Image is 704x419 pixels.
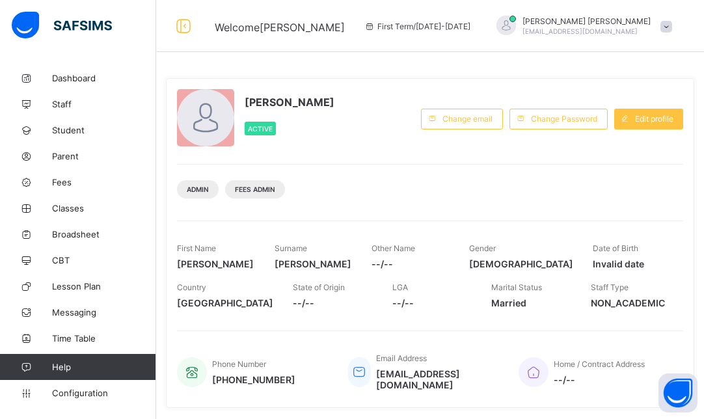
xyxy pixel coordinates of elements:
span: --/-- [554,374,645,385]
span: [PERSON_NAME] [275,258,353,269]
span: Student [52,125,156,135]
span: Invalid date [593,258,671,269]
span: [PERSON_NAME] [177,258,255,269]
span: Messaging [52,307,156,318]
span: Broadsheet [52,229,156,239]
span: Configuration [52,388,156,398]
span: --/-- [372,258,450,269]
span: session/term information [364,21,470,31]
span: Date of Birth [593,243,638,253]
span: Country [177,282,206,292]
span: Staff [52,99,156,109]
span: Surname [275,243,307,253]
span: Marital Status [491,282,542,292]
span: Email Address [376,353,427,363]
span: Fees [52,177,156,187]
img: safsims [12,12,112,39]
span: Fees Admin [235,185,275,193]
span: [PERSON_NAME] [245,96,334,109]
span: Time Table [52,333,156,344]
span: Admin [187,185,209,193]
span: Home / Contract Address [554,359,645,369]
span: Staff Type [591,282,629,292]
span: Lesson Plan [52,281,156,291]
span: LGA [392,282,408,292]
span: NON_ACADEMIC [591,297,671,308]
span: Help [52,362,156,372]
span: Phone Number [212,359,266,369]
span: Change email [442,114,493,124]
span: Parent [52,151,156,161]
span: [EMAIL_ADDRESS][DOMAIN_NAME] [376,368,500,390]
span: [EMAIL_ADDRESS][DOMAIN_NAME] [522,27,638,35]
span: Classes [52,203,156,213]
span: Welcome [PERSON_NAME] [215,21,345,34]
span: Gender [469,243,496,253]
span: Active [248,125,273,133]
span: Dashboard [52,73,156,83]
span: --/-- [392,297,472,308]
span: Other Name [372,243,415,253]
span: Edit profile [635,114,673,124]
span: CBT [52,255,156,265]
span: [PERSON_NAME] [PERSON_NAME] [522,16,651,26]
button: Open asap [658,373,697,412]
span: [DEMOGRAPHIC_DATA] [469,258,573,269]
span: State of Origin [293,282,345,292]
span: Married [491,297,571,308]
div: SIMRAN SHARMA [483,16,679,37]
span: --/-- [293,297,373,308]
span: Change Password [531,114,597,124]
span: [PHONE_NUMBER] [212,374,295,385]
span: First Name [177,243,216,253]
span: [GEOGRAPHIC_DATA] [177,297,273,308]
